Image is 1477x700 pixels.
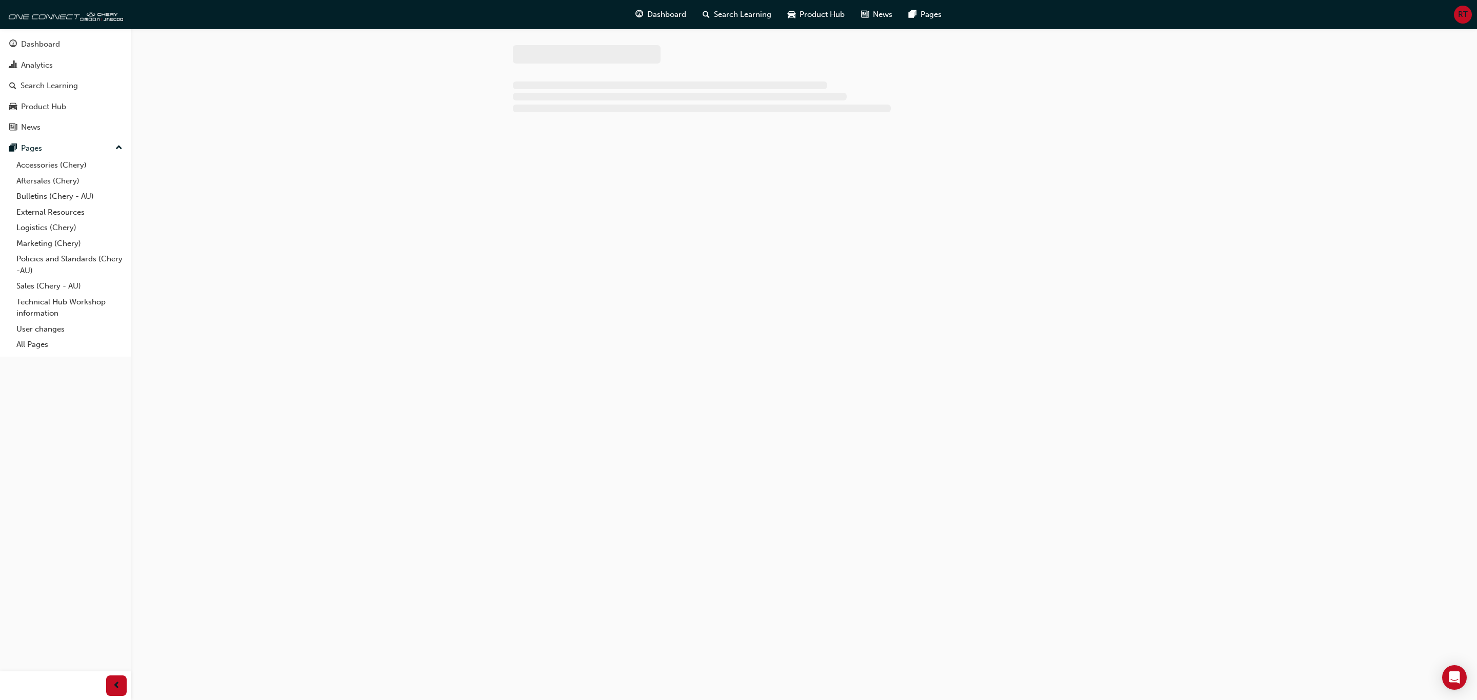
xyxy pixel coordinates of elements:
[1458,9,1468,20] span: RT
[4,139,127,158] button: Pages
[780,4,853,25] a: car-iconProduct Hub
[921,9,942,20] span: Pages
[9,40,17,49] span: guage-icon
[800,9,845,20] span: Product Hub
[12,278,127,294] a: Sales (Chery - AU)
[12,236,127,252] a: Marketing (Chery)
[873,9,892,20] span: News
[901,4,950,25] a: pages-iconPages
[12,321,127,337] a: User changes
[12,204,127,220] a: External Resources
[4,76,127,95] a: Search Learning
[909,8,916,21] span: pages-icon
[9,102,17,112] span: car-icon
[12,220,127,236] a: Logistics (Chery)
[635,8,643,21] span: guage-icon
[21,101,66,113] div: Product Hub
[4,97,127,116] a: Product Hub
[694,4,780,25] a: search-iconSearch Learning
[9,123,17,132] span: news-icon
[21,121,41,133] div: News
[12,189,127,204] a: Bulletins (Chery - AU)
[4,56,127,75] a: Analytics
[714,9,771,20] span: Search Learning
[4,118,127,137] a: News
[9,81,16,91] span: search-icon
[1442,665,1467,690] div: Open Intercom Messenger
[113,680,121,692] span: prev-icon
[9,61,17,70] span: chart-icon
[703,8,710,21] span: search-icon
[12,173,127,189] a: Aftersales (Chery)
[115,141,123,155] span: up-icon
[627,4,694,25] a: guage-iconDashboard
[21,80,78,92] div: Search Learning
[4,35,127,54] a: Dashboard
[9,144,17,153] span: pages-icon
[5,4,123,25] img: oneconnect
[12,294,127,321] a: Technical Hub Workshop information
[21,59,53,71] div: Analytics
[4,33,127,139] button: DashboardAnalyticsSearch LearningProduct HubNews
[21,38,60,50] div: Dashboard
[861,8,869,21] span: news-icon
[788,8,795,21] span: car-icon
[21,142,42,154] div: Pages
[12,251,127,278] a: Policies and Standards (Chery -AU)
[853,4,901,25] a: news-iconNews
[12,337,127,353] a: All Pages
[1454,6,1472,24] button: RT
[647,9,686,20] span: Dashboard
[12,157,127,173] a: Accessories (Chery)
